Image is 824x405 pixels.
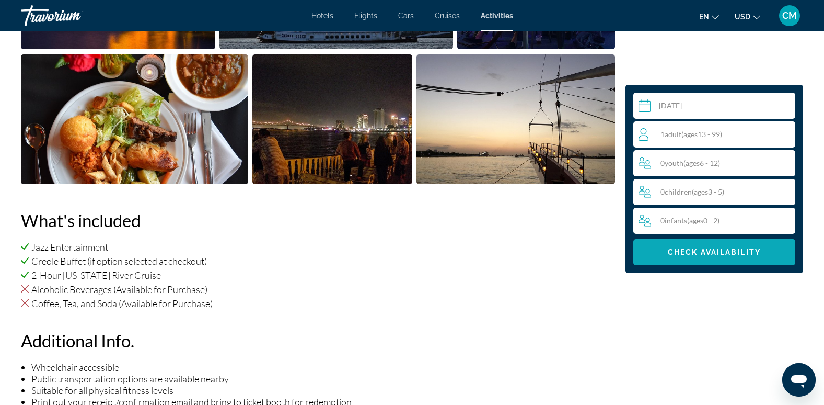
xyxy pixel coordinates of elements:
span: Youth [665,159,683,167]
li: Jazz Entertainment [21,241,615,253]
h2: Additional Info. [21,330,615,351]
span: Infants [665,216,687,225]
button: Open full-screen image slider [252,54,412,185]
span: ages [686,159,700,167]
li: Suitable for all physical fitness levels [31,385,615,396]
span: 0 [660,187,724,196]
button: Change language [699,9,719,24]
a: Hotels [311,12,333,20]
span: ages [694,187,708,196]
span: ( 13 - 99) [681,130,722,139]
span: Adult [665,130,681,139]
span: ages [689,216,703,225]
button: Check Availability [633,239,795,265]
span: USD [735,13,750,21]
a: Cars [398,12,414,20]
button: Open full-screen image slider [416,54,615,185]
span: 0 [660,159,720,167]
span: Check Availability [668,248,761,256]
button: Travelers: 1 adult, 0 children [633,121,795,234]
a: Cruises [435,12,460,20]
li: Wheelchair accessible [31,362,615,373]
li: Coffee, Tea, and Soda (Available for Purchase) [21,298,615,309]
h2: What's included [21,210,615,231]
a: Travorium [21,2,125,29]
button: User Menu [776,5,803,27]
span: CM [782,10,797,21]
a: Flights [354,12,377,20]
span: ( 3 - 5) [692,187,724,196]
span: 0 [660,216,719,225]
a: Activities [481,12,513,20]
iframe: Button to launch messaging window [782,363,816,397]
button: Open full-screen image slider [21,54,248,185]
span: Children [665,187,692,196]
span: ( 6 - 12) [683,159,720,167]
li: Public transportation options are available nearby [31,373,615,385]
span: 1 [660,130,722,139]
span: en [699,13,709,21]
span: ages [683,130,698,139]
li: Alcoholic Beverages (Available for Purchase) [21,284,615,295]
li: Creole Buffet (if option selected at checkout) [21,255,615,267]
button: Change currency [735,9,760,24]
span: ( 0 - 2) [687,216,719,225]
li: 2-Hour [US_STATE] River Cruise [21,269,615,281]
